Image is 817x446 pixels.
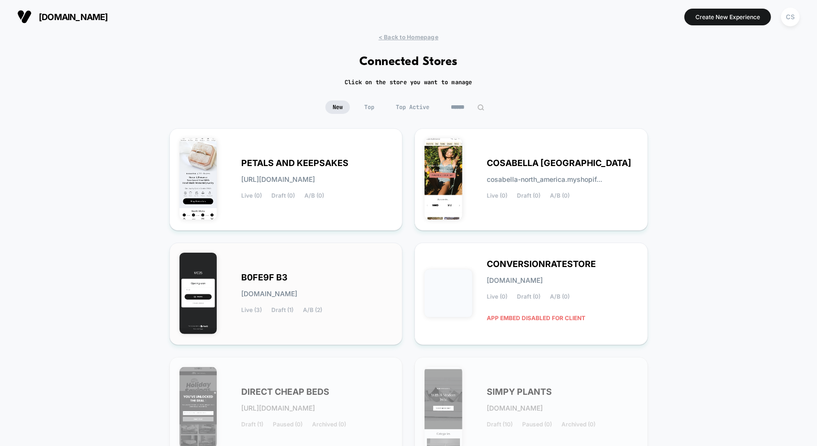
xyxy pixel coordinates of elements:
[487,261,596,268] span: CONVERSIONRATESTORE
[517,293,540,300] span: Draft (0)
[242,389,330,395] span: DIRECT CHEAP BEDS
[487,160,631,167] span: COSABELLA [GEOGRAPHIC_DATA]
[272,307,294,313] span: Draft (1)
[781,8,800,26] div: CS
[425,138,462,220] img: COSABELLA_NORTH_AMERICA
[14,9,111,24] button: [DOMAIN_NAME]
[487,310,585,326] span: APP EMBED DISABLED FOR CLIENT
[272,192,295,199] span: Draft (0)
[477,104,484,111] img: edit
[242,192,262,199] span: Live (0)
[522,421,552,428] span: Paused (0)
[389,100,436,114] span: Top Active
[242,307,262,313] span: Live (3)
[242,176,315,183] span: [URL][DOMAIN_NAME]
[39,12,108,22] span: [DOMAIN_NAME]
[684,9,771,25] button: Create New Experience
[487,421,513,428] span: Draft (10)
[17,10,32,24] img: Visually logo
[345,78,472,86] h2: Click on the store you want to manage
[242,160,349,167] span: PETALS AND KEEPSAKES
[425,269,472,317] img: CONVERSIONRATESTORE
[359,55,458,69] h1: Connected Stores
[242,405,315,412] span: [URL][DOMAIN_NAME]
[487,192,507,199] span: Live (0)
[325,100,350,114] span: New
[242,421,264,428] span: Draft (1)
[561,421,595,428] span: Archived (0)
[487,389,552,395] span: SIMPY PLANTS
[487,405,543,412] span: [DOMAIN_NAME]
[517,192,540,199] span: Draft (0)
[179,138,217,220] img: PETALS_AND_KEEPSAKES
[242,274,288,281] span: B0FE9F B3
[305,192,325,199] span: A/B (0)
[357,100,381,114] span: Top
[778,7,803,27] button: CS
[550,293,570,300] span: A/B (0)
[303,307,323,313] span: A/B (2)
[179,253,217,334] img: B0FE9F_B3
[242,290,298,297] span: [DOMAIN_NAME]
[487,277,543,284] span: [DOMAIN_NAME]
[550,192,570,199] span: A/B (0)
[379,33,438,41] span: < Back to Homepage
[313,421,347,428] span: Archived (0)
[273,421,303,428] span: Paused (0)
[487,176,602,183] span: cosabella-north_america.myshopif...
[487,293,507,300] span: Live (0)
